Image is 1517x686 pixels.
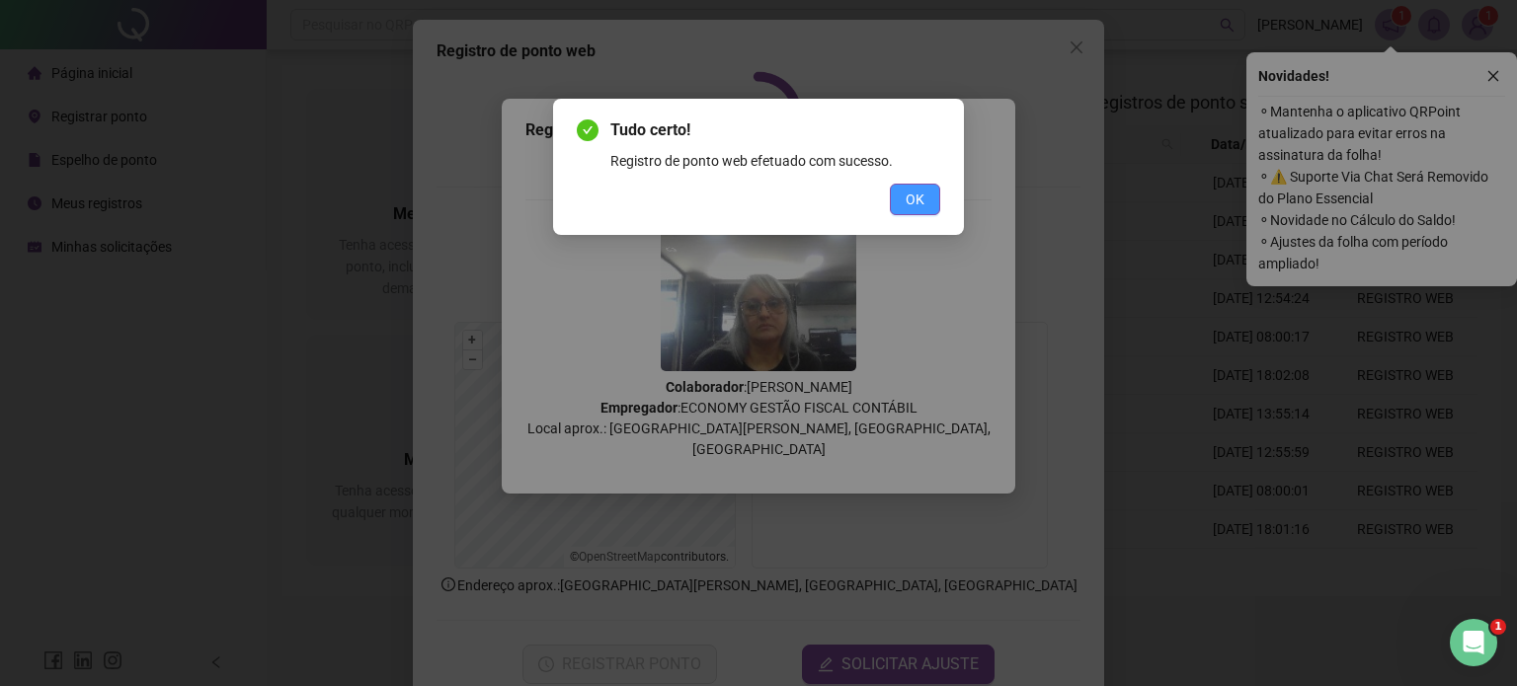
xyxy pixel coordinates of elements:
[610,150,940,172] div: Registro de ponto web efetuado com sucesso.
[610,118,940,142] span: Tudo certo!
[906,189,924,210] span: OK
[1450,619,1497,666] iframe: Intercom live chat
[890,184,940,215] button: OK
[1490,619,1506,635] span: 1
[577,119,599,141] span: check-circle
